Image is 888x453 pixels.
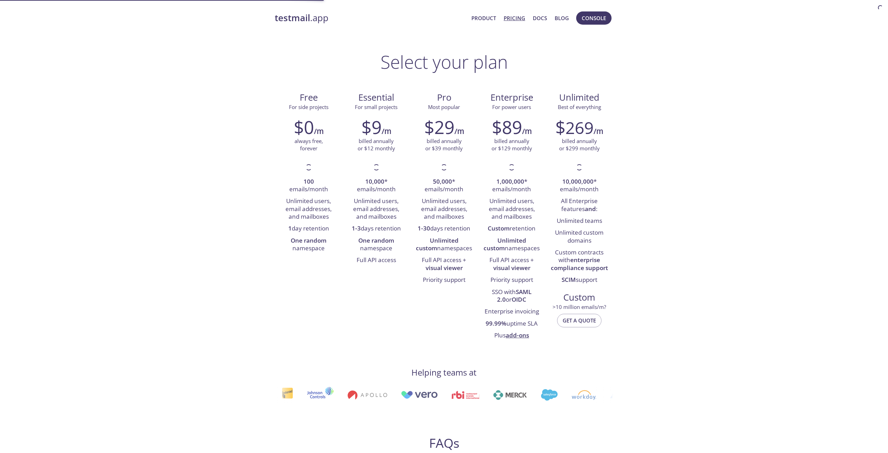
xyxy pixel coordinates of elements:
[506,331,529,339] a: add-ons
[289,103,328,110] span: For side projects
[428,103,460,110] span: Most popular
[551,247,608,274] li: Custom contracts with
[306,387,333,403] img: johnsoncontrols
[348,176,405,196] li: * emails/month
[551,274,608,286] li: support
[415,235,472,255] li: namespaces
[551,256,608,271] strong: enterprise compliance support
[426,264,463,272] strong: visual viewer
[484,236,526,252] strong: Unlimited custom
[486,319,506,327] strong: 99.99%
[348,223,405,235] li: days retention
[562,276,576,284] strong: SCIM
[522,125,532,137] h6: /m
[304,177,314,185] strong: 100
[565,116,594,139] span: 269
[483,274,540,286] li: Priority support
[358,236,394,244] strong: One random
[585,205,596,213] strong: and
[415,223,472,235] li: days retention
[559,91,599,103] span: Unlimited
[483,254,540,274] li: Full API access +
[416,92,472,103] span: Pro
[483,330,540,342] li: Plus
[281,387,292,402] img: interac
[416,236,459,252] strong: Unlimited custom
[512,295,526,303] strong: OIDC
[483,223,540,235] li: retention
[492,137,532,152] p: billed annually or $129 monthly
[275,12,310,24] strong: testmail
[483,176,540,196] li: * emails/month
[348,254,405,266] li: Full API access
[311,435,577,451] h2: FAQs
[551,195,608,215] li: All Enterprise features :
[492,103,531,110] span: For power users
[559,137,600,152] p: billed annually or $299 monthly
[540,389,557,401] img: salesforce
[555,117,594,137] h2: $
[563,316,596,325] span: Get a quote
[492,117,522,137] h2: $89
[400,391,437,399] img: vero
[483,195,540,223] li: Unlimited users, email addresses, and mailboxes
[551,215,608,227] li: Unlimited teams
[314,125,324,137] h6: /m
[280,176,337,196] li: emails/month
[361,117,382,137] h2: $9
[483,306,540,318] li: Enterprise invoicing
[382,125,391,137] h6: /m
[497,288,531,303] strong: SAML 2.0
[280,195,337,223] li: Unlimited users, email addresses, and mailboxes
[415,254,472,274] li: Full API access +
[433,177,452,185] strong: 50,000
[551,292,608,303] span: Custom
[483,235,540,255] li: namespaces
[288,224,292,232] strong: 1
[504,14,525,23] a: Pricing
[551,227,608,247] li: Unlimited custom domains
[555,14,569,23] a: Blog
[358,137,395,152] p: billed annually or $12 monthly
[415,176,472,196] li: * emails/month
[381,51,508,72] h1: Select your plan
[365,177,384,185] strong: 10,000
[533,14,547,23] a: Docs
[348,195,405,223] li: Unlimited users, email addresses, and mailboxes
[483,318,540,330] li: uptime SLA
[558,103,601,110] span: Best of everything
[451,391,479,399] img: rbi
[415,274,472,286] li: Priority support
[484,92,540,103] span: Enterprise
[355,103,398,110] span: For small projects
[347,390,386,400] img: apollo
[424,117,454,137] h2: $29
[348,92,404,103] span: Essential
[294,117,314,137] h2: $0
[280,92,337,103] span: Free
[557,314,601,327] button: Get a quote
[294,137,323,152] p: always free, forever
[291,236,326,244] strong: One random
[553,303,606,310] span: > 10 million emails/m?
[280,235,337,255] li: namespace
[483,286,540,306] li: SSO with or
[582,14,606,23] span: Console
[551,176,608,196] li: * emails/month
[594,125,603,137] h6: /m
[454,125,464,137] h6: /m
[418,224,430,232] strong: 1-30
[425,137,463,152] p: billed annually or $39 monthly
[280,223,337,235] li: day retention
[562,177,594,185] strong: 10,000,000
[411,367,477,378] h4: Helping teams at
[348,235,405,255] li: namespace
[488,224,510,232] strong: Custom
[493,264,530,272] strong: visual viewer
[576,11,612,25] button: Console
[275,12,466,24] a: testmail.app
[571,390,596,400] img: workday
[471,14,496,23] a: Product
[352,224,361,232] strong: 1-3
[415,195,472,223] li: Unlimited users, email addresses, and mailboxes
